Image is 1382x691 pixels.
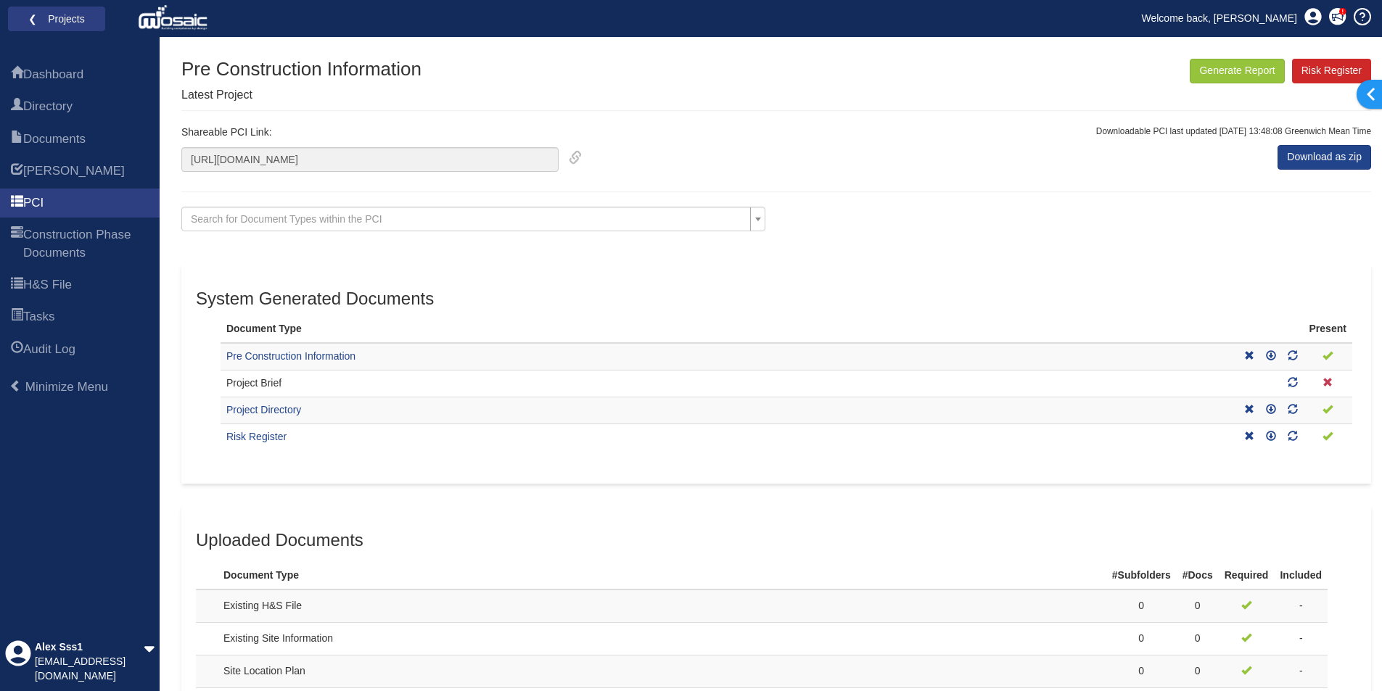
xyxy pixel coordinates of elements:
td: 0 [1106,589,1177,622]
span: Tasks [11,309,23,326]
p: Latest Project [181,87,421,104]
h3: Uploaded Documents [196,531,1357,550]
span: PCI [11,195,23,212]
td: - [1274,622,1328,655]
span: Tasks [23,308,54,326]
span: Documents [11,131,23,149]
span: PCI [23,194,44,212]
a: Download as zip [1278,145,1371,170]
th: #Subfolders [1106,557,1177,589]
td: - [1274,589,1328,622]
td: - [1274,655,1328,687]
span: Minimize Menu [9,380,22,392]
th: Included [1274,557,1328,589]
h3: System Generated Documents [196,289,1357,308]
span: Audit Log [11,342,23,359]
a: Welcome back, [PERSON_NAME] [1131,7,1308,29]
th: Required [1219,557,1275,589]
span: Directory [23,98,73,115]
button: Generate Report [1190,59,1284,83]
td: 0 [1106,622,1177,655]
img: logo_white.png [138,4,211,33]
a: ❮ Projects [17,9,96,28]
span: Construction Phase Documents [23,226,149,262]
span: Minimize Menu [25,380,108,394]
span: Directory [11,99,23,116]
a: Pre Construction Information [226,350,355,362]
span: Audit Log [23,341,75,358]
td: 0 [1177,655,1219,687]
span: H&S File [11,277,23,294]
div: [EMAIL_ADDRESS][DOMAIN_NAME] [35,655,144,684]
p: Downloadable PCI last updated [DATE] 13:48:08 Greenwich Mean Time [1096,125,1371,138]
span: Dashboard [11,67,23,84]
div: Profile [5,640,31,684]
h1: Pre Construction Information [181,59,421,80]
a: Risk Register [226,431,287,442]
div: Alex Sss1 [35,640,144,655]
span: HARI [23,162,125,180]
span: Search for Document Types within the PCI [191,213,382,225]
span: H&S File [23,276,72,294]
span: Documents [23,131,86,148]
td: 0 [1106,655,1177,687]
td: 0 [1177,622,1219,655]
a: Risk Register [1292,59,1371,83]
span: HARI [11,163,23,181]
a: Project Directory [226,404,301,415]
span: Dashboard [23,66,83,83]
th: #Docs [1177,557,1219,589]
td: 0 [1177,589,1219,622]
th: Document Type [221,316,1238,343]
th: Present [1304,316,1352,343]
div: Shareable PCI Link: [170,125,582,172]
span: Construction Phase Documents [11,227,23,262]
th: Document Type [218,557,976,589]
td: Project Brief [221,370,1238,397]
